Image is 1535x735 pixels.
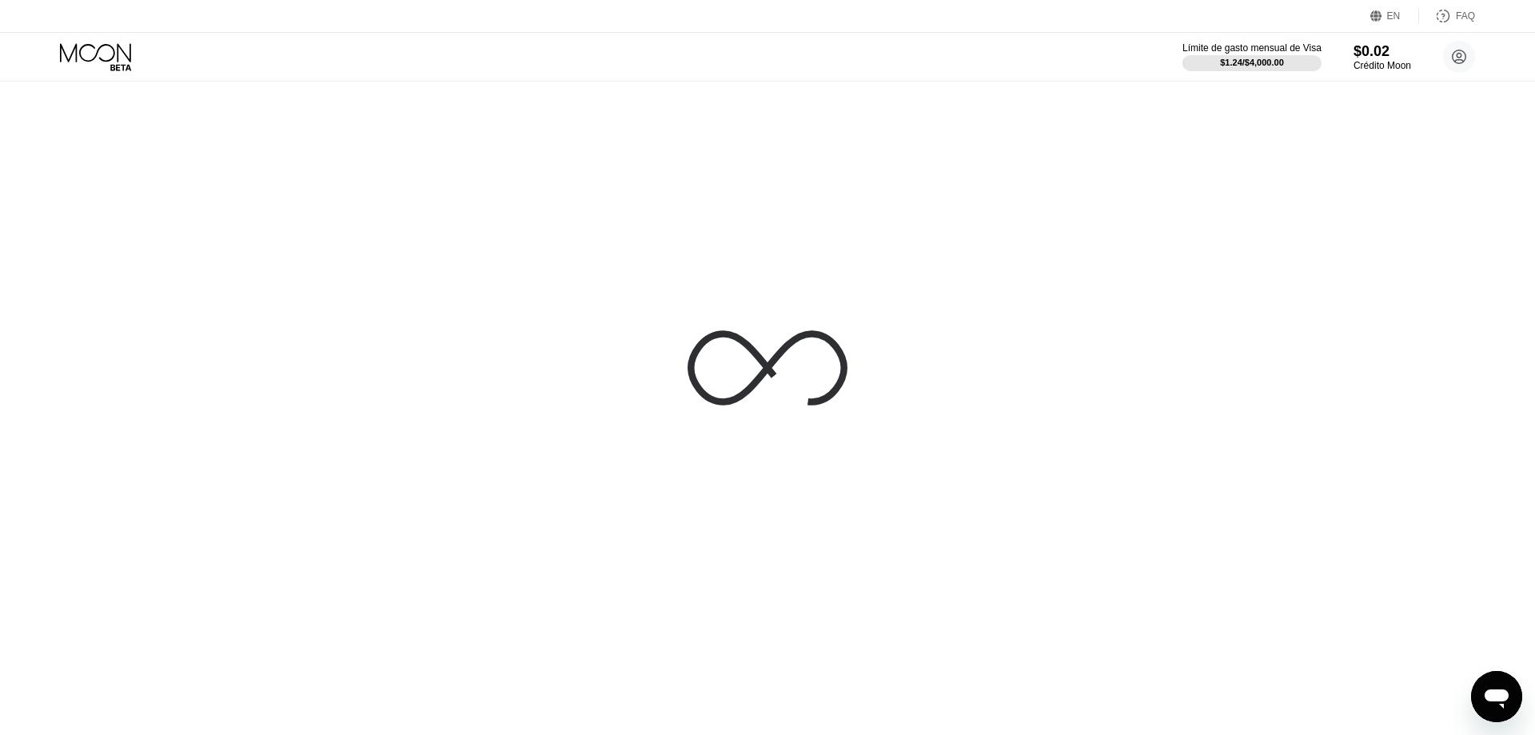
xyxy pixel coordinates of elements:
div: FAQ [1456,10,1475,22]
div: $1.24 / $4,000.00 [1220,58,1284,67]
div: EN [1370,8,1419,24]
div: Límite de gasto mensual de Visa$1.24/$4,000.00 [1182,42,1322,71]
div: Límite de gasto mensual de Visa [1182,42,1322,54]
div: FAQ [1419,8,1475,24]
div: EN [1387,10,1401,22]
iframe: Botón para iniciar la ventana de mensajería [1471,671,1522,722]
div: $0.02 [1354,43,1411,60]
div: $0.02Crédito Moon [1354,43,1411,71]
div: Crédito Moon [1354,60,1411,71]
